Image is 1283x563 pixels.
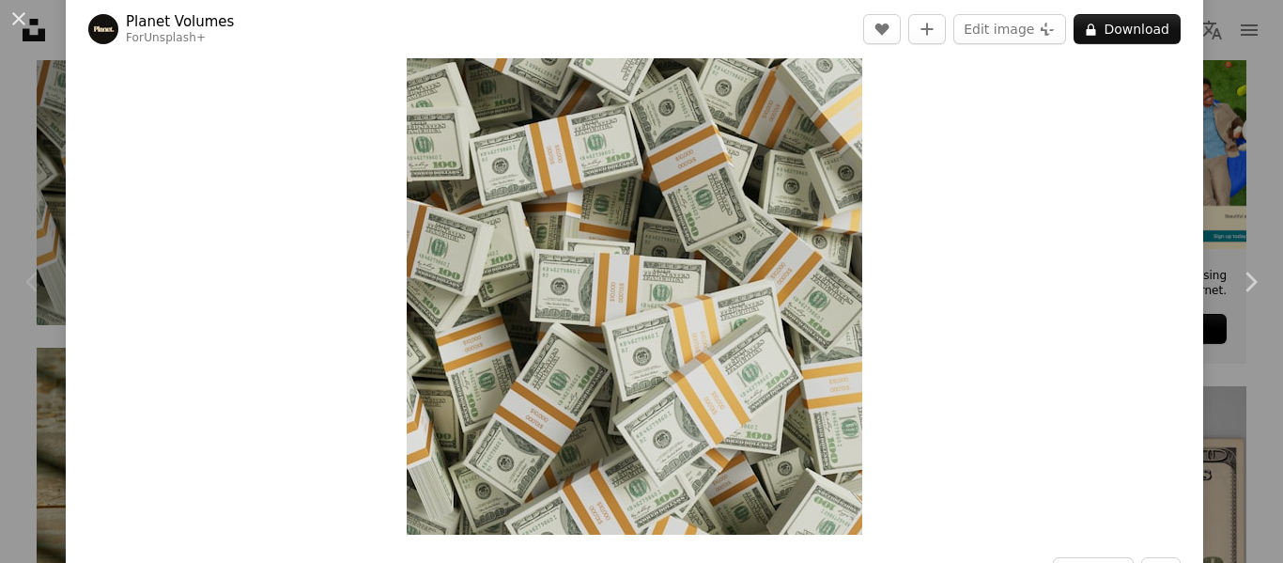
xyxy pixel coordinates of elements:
[126,31,234,46] div: For
[126,12,234,31] a: Planet Volumes
[908,14,946,44] button: Add to Collection
[144,31,206,44] a: Unsplash+
[1074,14,1181,44] button: Download
[1217,192,1283,372] a: Next
[88,14,118,44] img: Go to Planet Volumes's profile
[953,14,1066,44] button: Edit image
[863,14,901,44] button: Like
